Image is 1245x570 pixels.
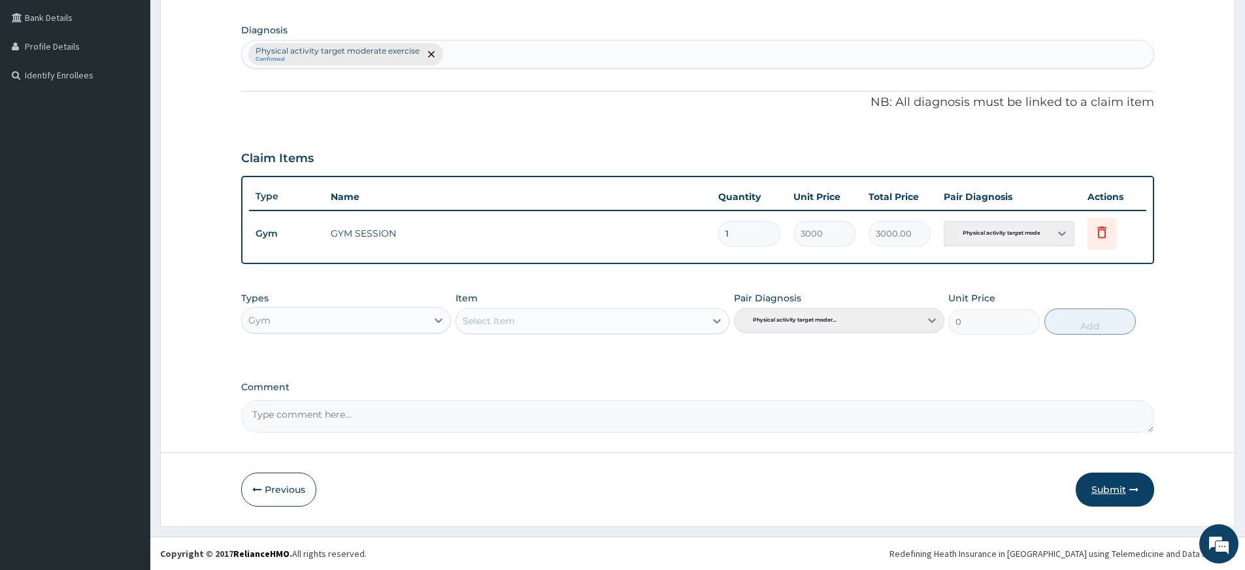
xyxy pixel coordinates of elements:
[787,184,862,210] th: Unit Price
[1076,473,1154,507] button: Submit
[324,220,712,246] td: GYM SESSION
[150,537,1245,570] footer: All rights reserved.
[241,94,1154,111] p: NB: All diagnosis must be linked to a claim item
[241,382,1154,393] label: Comment
[76,165,180,297] span: We're online!
[241,293,269,304] label: Types
[456,292,478,305] label: Item
[948,292,995,305] label: Unit Price
[7,357,249,403] textarea: Type your message and hit 'Enter'
[712,184,787,210] th: Quantity
[248,314,271,327] div: Gym
[241,473,316,507] button: Previous
[249,184,324,209] th: Type
[233,548,290,560] a: RelianceHMO
[1081,184,1146,210] th: Actions
[249,222,324,246] td: Gym
[1044,309,1136,335] button: Add
[862,184,937,210] th: Total Price
[160,548,292,560] strong: Copyright © 2017 .
[324,184,712,210] th: Name
[463,314,515,327] div: Select Item
[68,73,220,90] div: Chat with us now
[214,7,246,38] div: Minimize live chat window
[937,184,1081,210] th: Pair Diagnosis
[889,547,1235,560] div: Redefining Heath Insurance in [GEOGRAPHIC_DATA] using Telemedicine and Data Science!
[241,24,288,37] label: Diagnosis
[734,292,801,305] label: Pair Diagnosis
[241,152,314,166] h3: Claim Items
[24,65,53,98] img: d_794563401_company_1708531726252_794563401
